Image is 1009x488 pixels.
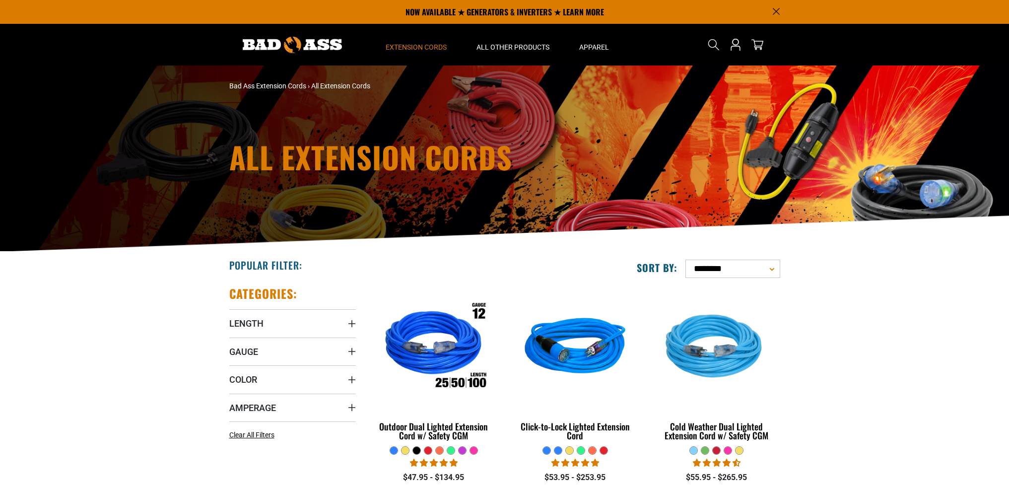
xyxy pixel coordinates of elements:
[229,430,278,440] a: Clear All Filters
[229,374,257,385] span: Color
[229,394,356,421] summary: Amperage
[551,458,599,468] span: 4.87 stars
[513,291,638,405] img: blue
[564,24,624,66] summary: Apparel
[706,37,722,53] summary: Search
[512,422,638,440] div: Click-to-Lock Lighted Extension Cord
[229,142,592,172] h1: All Extension Cords
[476,43,549,52] span: All Other Products
[311,82,370,90] span: All Extension Cords
[371,291,496,405] img: Outdoor Dual Lighted Extension Cord w/ Safety CGM
[462,24,564,66] summary: All Other Products
[637,261,677,274] label: Sort by:
[229,309,356,337] summary: Length
[308,82,310,90] span: ›
[371,286,497,446] a: Outdoor Dual Lighted Extension Cord w/ Safety CGM Outdoor Dual Lighted Extension Cord w/ Safety CGM
[243,37,342,53] img: Bad Ass Extension Cords
[693,458,740,468] span: 4.62 stars
[229,365,356,393] summary: Color
[653,422,780,440] div: Cold Weather Dual Lighted Extension Cord w/ Safety CGM
[371,422,497,440] div: Outdoor Dual Lighted Extension Cord w/ Safety CGM
[386,43,447,52] span: Extension Cords
[229,286,298,301] h2: Categories:
[653,472,780,484] div: $55.95 - $265.95
[371,472,497,484] div: $47.95 - $134.95
[653,286,780,446] a: Light Blue Cold Weather Dual Lighted Extension Cord w/ Safety CGM
[229,82,306,90] a: Bad Ass Extension Cords
[371,24,462,66] summary: Extension Cords
[410,458,458,468] span: 4.81 stars
[229,259,302,272] h2: Popular Filter:
[229,318,264,329] span: Length
[229,81,592,91] nav: breadcrumbs
[229,338,356,365] summary: Gauge
[579,43,609,52] span: Apparel
[512,472,638,484] div: $53.95 - $253.95
[229,402,276,414] span: Amperage
[654,291,779,405] img: Light Blue
[229,431,274,439] span: Clear All Filters
[512,286,638,446] a: blue Click-to-Lock Lighted Extension Cord
[229,346,258,357] span: Gauge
